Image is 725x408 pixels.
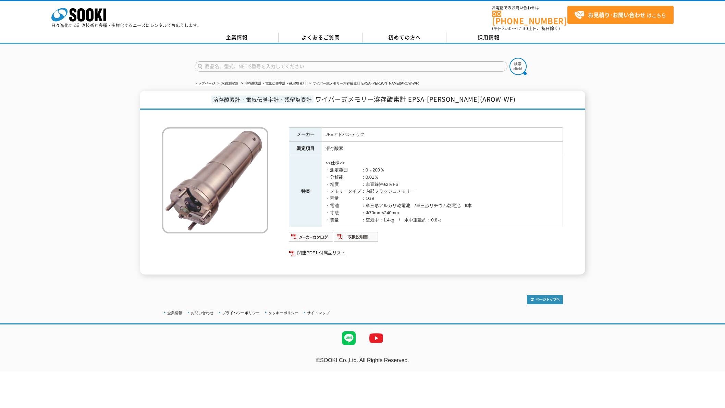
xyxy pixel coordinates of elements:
span: 溶存酸素計・電気伝導率計・残留塩素計 [211,95,314,103]
a: 初めての方へ [362,33,446,43]
img: btn_search.png [509,58,527,75]
a: [PHONE_NUMBER] [492,11,567,25]
span: ワイパー式メモリー溶存酸素計 EPSA-[PERSON_NAME](AROW-WF) [315,94,516,104]
span: お電話でのお問い合わせは [492,6,567,10]
a: 溶存酸素計・電気伝導率計・残留塩素計 [245,81,306,85]
td: <<仕様>> ・測定範囲 ：0～200％ ・分解能 ：0.01％ ・精度 ：非直線性±2％FS ・メモリータイプ：内部フラッシュメモリー ・容量 ：1GB ・電池 ：単三形アルカリ乾電池 /単三... [322,156,563,227]
a: 企業情報 [195,33,279,43]
img: メーカーカタログ [289,231,334,242]
img: YouTube [362,324,390,352]
a: プライバシーポリシー [222,311,260,315]
span: はこちら [574,10,666,20]
a: 採用情報 [446,33,530,43]
th: メーカー [289,127,322,142]
a: 取扱説明書 [334,236,379,241]
input: 商品名、型式、NETIS番号を入力してください [195,61,507,72]
td: JFEアドバンテック [322,127,563,142]
a: トップページ [195,81,215,85]
a: よくあるご質問 [279,33,362,43]
a: お問い合わせ [191,311,213,315]
li: ワイパー式メモリー溶存酸素計 EPSA-[PERSON_NAME](AROW-WF) [307,80,419,87]
img: トップページへ [527,295,563,304]
span: 初めての方へ [388,34,421,41]
a: クッキーポリシー [268,311,298,315]
th: 特長 [289,156,322,227]
a: 水質測定器 [221,81,238,85]
img: 取扱説明書 [334,231,379,242]
a: 企業情報 [167,311,182,315]
a: 関連PDF1 付属品リスト [289,248,563,257]
th: 測定項目 [289,142,322,156]
a: お見積り･お問い合わせはこちら [567,6,674,24]
strong: お見積り･お問い合わせ [588,11,646,19]
td: 溶存酸素 [322,142,563,156]
a: テストMail [699,365,725,370]
span: (平日 ～ 土日、祝日除く) [492,25,560,31]
span: 17:30 [516,25,528,31]
p: 日々進化する計測技術と多種・多様化するニーズにレンタルでお応えします。 [51,23,201,27]
img: LINE [335,324,362,352]
span: 8:50 [502,25,512,31]
a: メーカーカタログ [289,236,334,241]
img: ワイパー式メモリー溶存酸素計 EPSA-RINKO(AROW-WF) [162,127,268,233]
a: サイトマップ [307,311,330,315]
